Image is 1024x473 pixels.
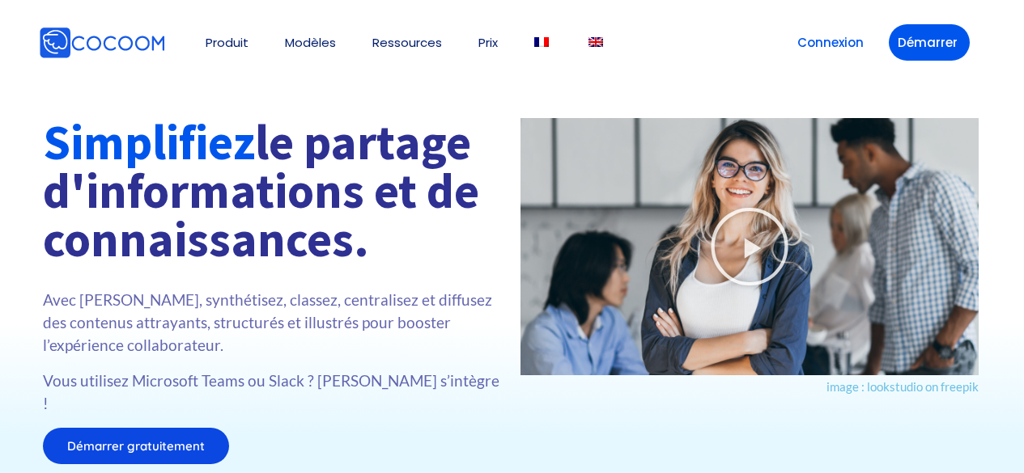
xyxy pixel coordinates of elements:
[588,37,603,47] img: Anglais
[889,24,970,61] a: Démarrer
[39,27,165,59] img: Cocoom
[285,36,336,49] a: Modèles
[826,379,979,394] a: image : lookstudio on freepik
[43,370,504,415] p: Vous utilisez Microsoft Teams ou Slack ? [PERSON_NAME] s’intègre !
[168,42,169,43] img: Cocoom
[372,36,442,49] a: Ressources
[206,36,249,49] a: Produit
[534,37,549,47] img: Français
[43,289,504,357] p: Avec [PERSON_NAME], synthétisez, classez, centralisez et diffusez des contenus attrayants, struct...
[43,428,229,464] a: Démarrer gratuitement
[43,118,504,264] h1: le partage d'informations et de connaissances.
[478,36,498,49] a: Prix
[788,24,873,61] a: Connexion
[43,112,255,172] font: Simplifiez
[67,440,205,452] span: Démarrer gratuitement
